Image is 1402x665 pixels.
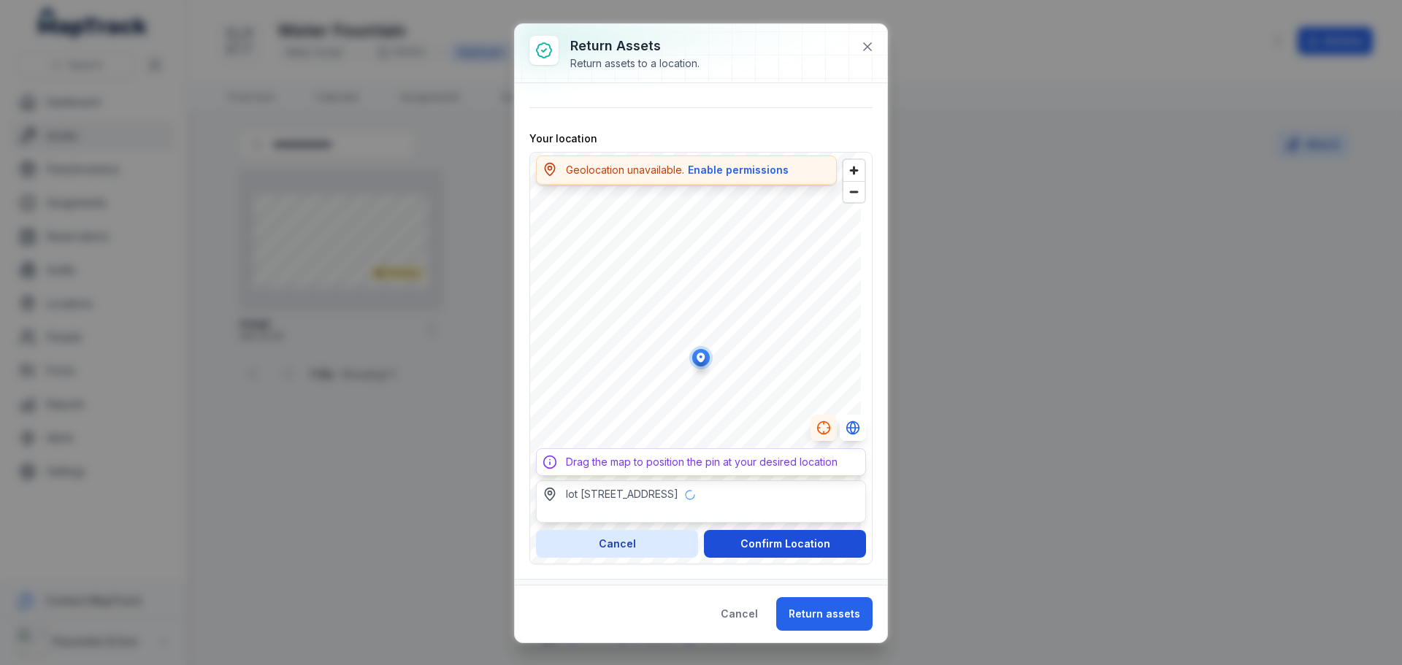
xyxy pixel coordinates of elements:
button: Zoom in [843,160,865,181]
button: Enable permissions [687,162,789,178]
button: Cancel [708,597,770,631]
button: Assets1 [515,580,887,609]
button: Confirm Location [704,530,866,558]
button: Zoom out [843,181,865,202]
canvas: Map [530,153,861,564]
div: Return assets to a location. [570,56,700,71]
button: Return assets [776,597,873,631]
div: lot [STREET_ADDRESS] [566,487,696,501]
h3: Return assets [570,36,700,56]
div: Geolocation unavailable. [566,162,789,178]
button: Switch to Satellite View [840,415,866,441]
div: Drag the map to position the pin at your desired location [566,455,838,469]
button: Cancel [536,530,698,558]
label: Your location [529,131,597,146]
